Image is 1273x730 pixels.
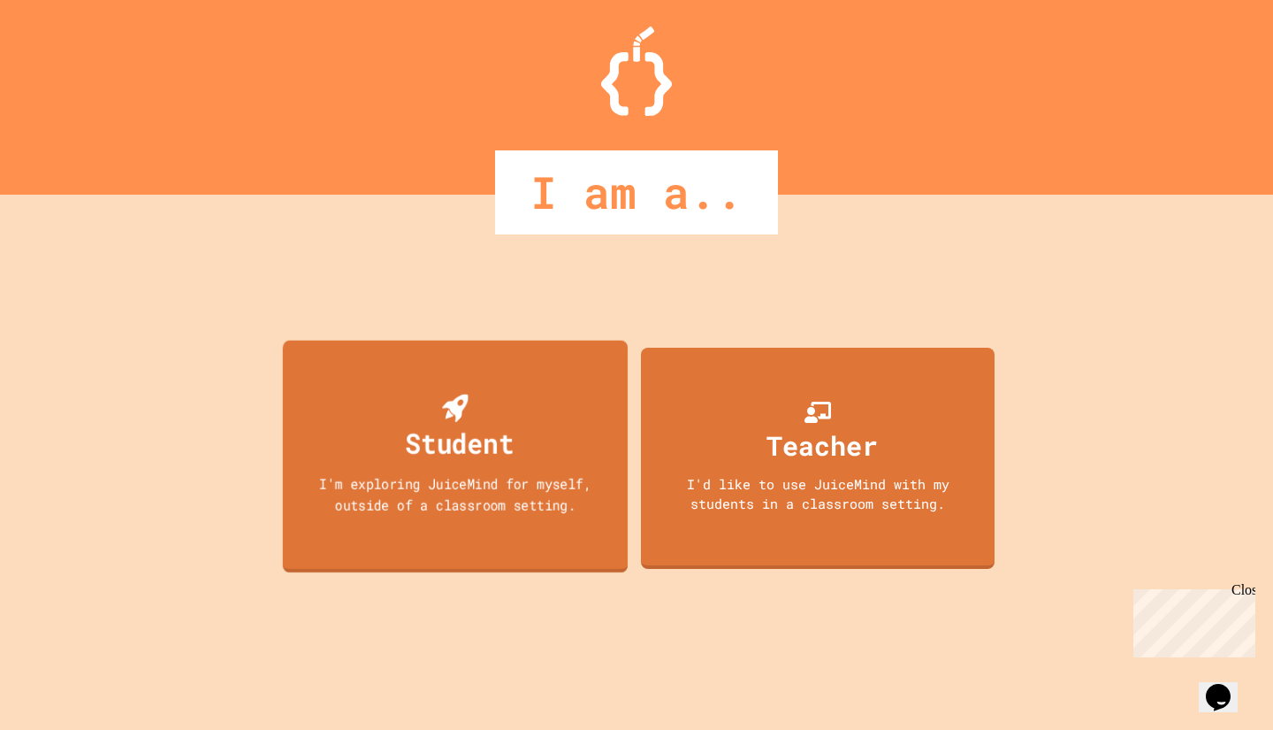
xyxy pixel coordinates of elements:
div: Student [405,422,514,464]
div: Chat with us now!Close [7,7,122,112]
iframe: chat widget [1199,659,1255,712]
div: Teacher [766,426,878,465]
iframe: chat widget [1126,582,1255,657]
img: Logo.svg [601,27,672,116]
div: I'd like to use JuiceMind with my students in a classroom setting. [659,474,977,514]
div: I'm exploring JuiceMind for myself, outside of a classroom setting. [300,473,610,514]
div: I am a.. [495,150,778,234]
